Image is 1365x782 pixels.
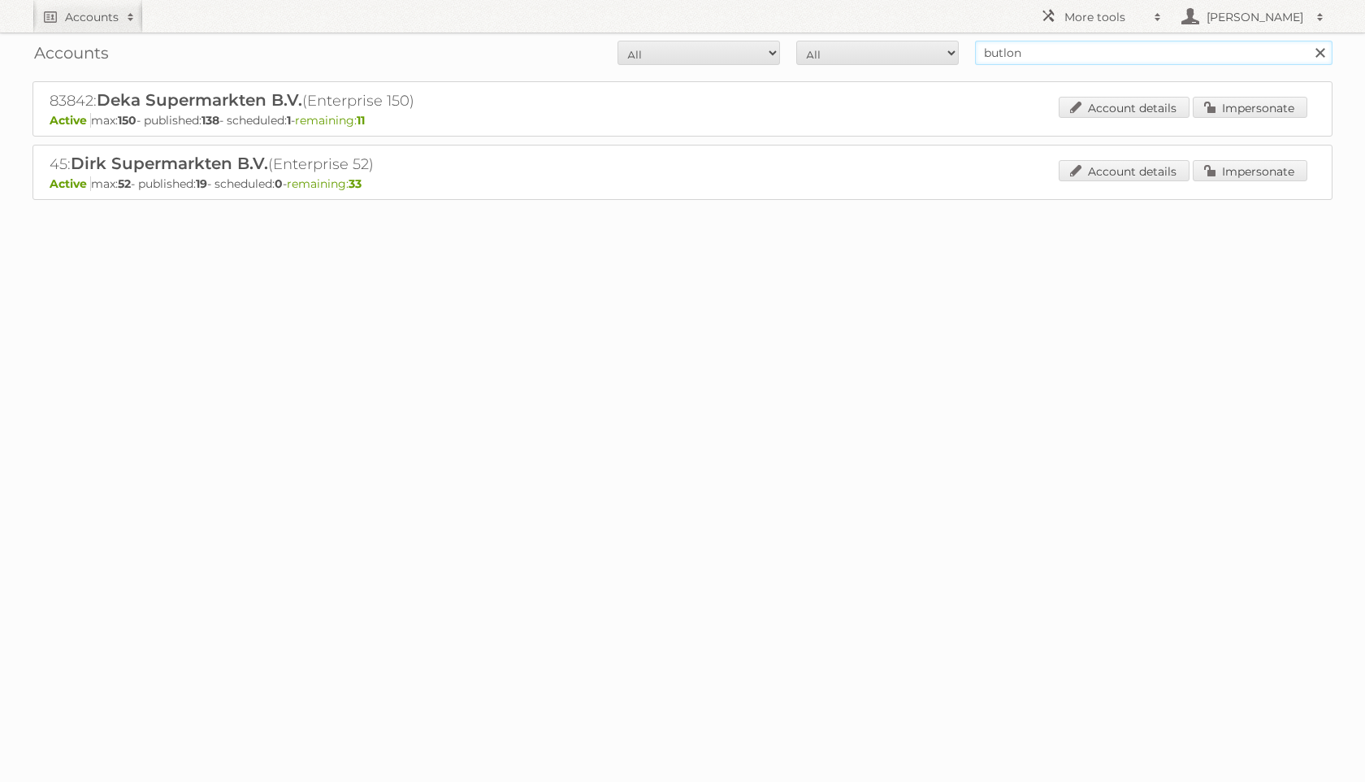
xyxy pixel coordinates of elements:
strong: 1 [287,113,291,128]
strong: 19 [196,176,207,191]
span: Deka Supermarkten B.V. [97,90,302,110]
h2: 45: (Enterprise 52) [50,154,618,175]
strong: 150 [118,113,136,128]
span: Active [50,176,91,191]
span: remaining: [287,176,362,191]
p: max: - published: - scheduled: - [50,113,1315,128]
strong: 138 [201,113,219,128]
span: Dirk Supermarkten B.V. [71,154,268,173]
p: max: - published: - scheduled: - [50,176,1315,191]
span: Active [50,113,91,128]
h2: [PERSON_NAME] [1202,9,1308,25]
a: Impersonate [1193,160,1307,181]
strong: 0 [275,176,283,191]
h2: 83842: (Enterprise 150) [50,90,618,111]
strong: 33 [349,176,362,191]
strong: 11 [357,113,365,128]
h2: More tools [1064,9,1146,25]
a: Impersonate [1193,97,1307,118]
a: Account details [1059,97,1189,118]
a: Account details [1059,160,1189,181]
span: remaining: [295,113,365,128]
strong: 52 [118,176,131,191]
h2: Accounts [65,9,119,25]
